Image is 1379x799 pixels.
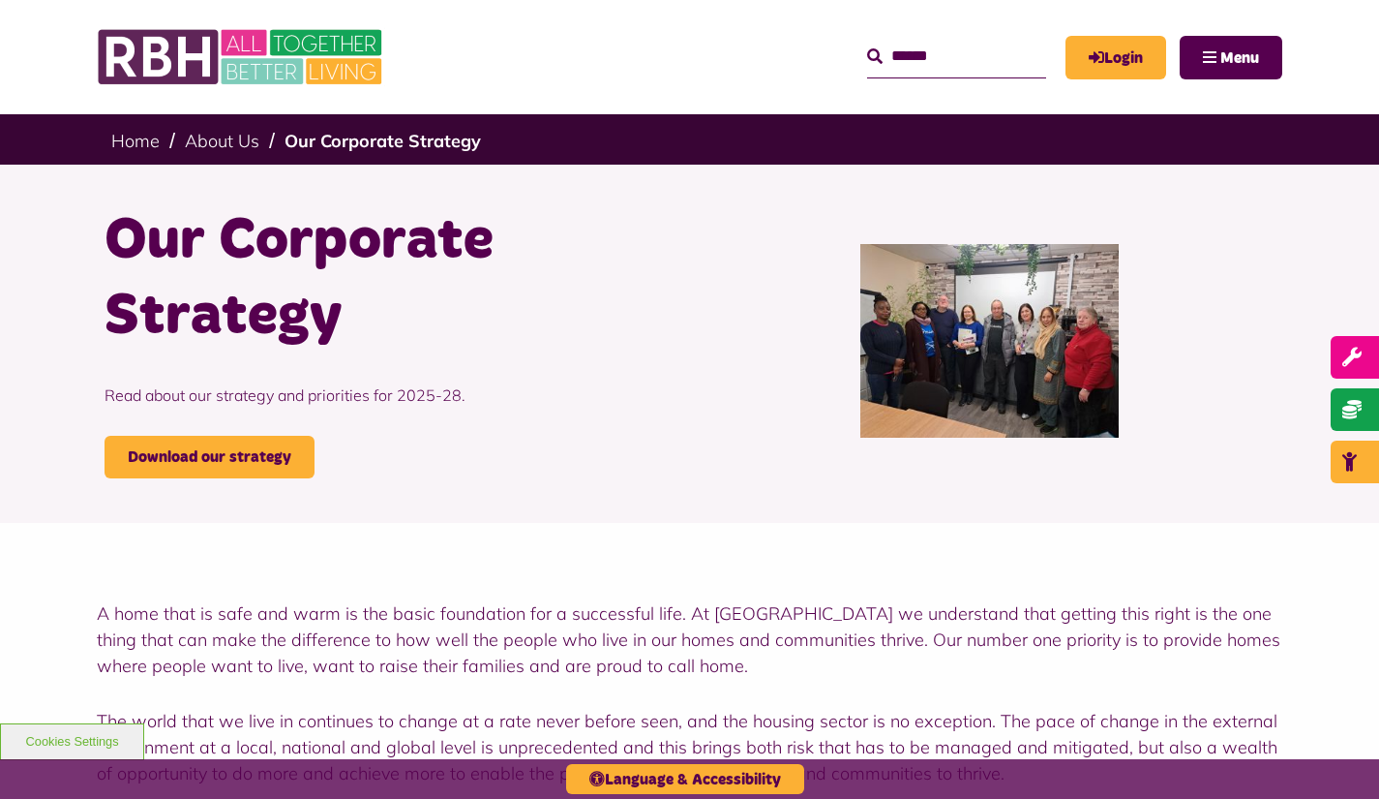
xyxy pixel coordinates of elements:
[1065,36,1166,79] a: MyRBH
[105,436,315,478] a: Download our strategy
[97,708,1282,786] p: The world that we live in continues to change at a rate never before seen, and the housing sector...
[111,130,160,152] a: Home
[97,19,387,95] img: RBH
[1220,50,1259,66] span: Menu
[97,600,1282,679] p: A home that is safe and warm is the basic foundation for a successful life. At [GEOGRAPHIC_DATA] ...
[1292,712,1379,799] iframe: Netcall Web Assistant for live chat
[566,764,804,794] button: Language & Accessibility
[285,130,481,152] a: Our Corporate Strategy
[105,354,675,436] p: Read about our strategy and priorities for 2025-28.
[105,203,675,354] h1: Our Corporate Strategy
[1180,36,1282,79] button: Navigation
[860,244,1119,438] img: P15 Communities
[185,130,259,152] a: About Us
